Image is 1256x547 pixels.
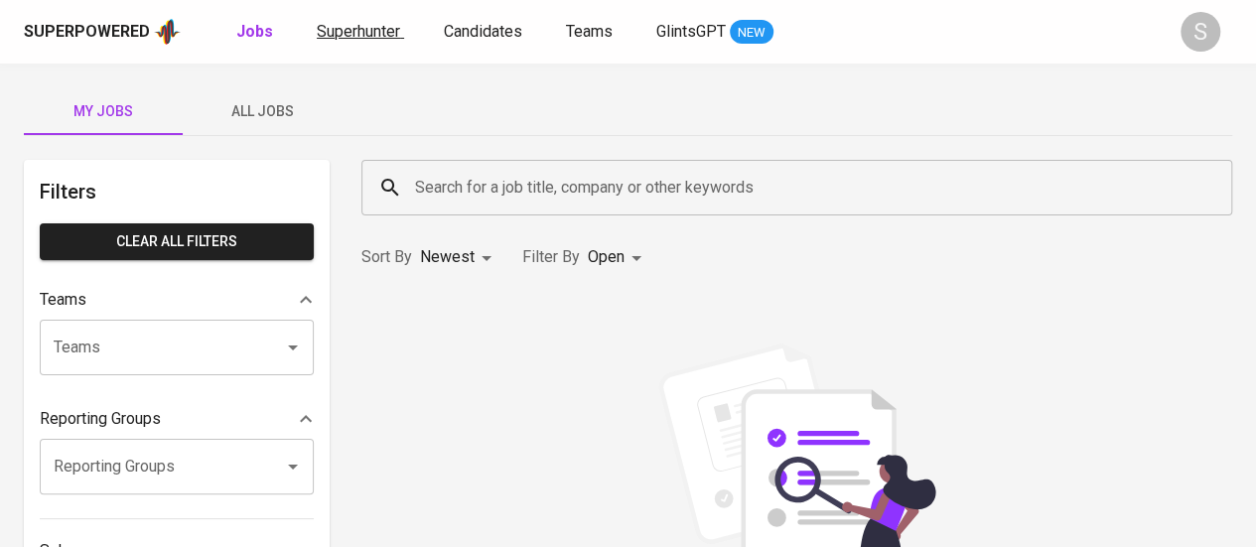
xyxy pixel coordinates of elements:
a: Jobs [236,20,277,45]
div: S [1181,12,1220,52]
b: Jobs [236,22,273,41]
p: Reporting Groups [40,407,161,431]
a: Superpoweredapp logo [24,17,181,47]
button: Open [279,334,307,361]
p: Sort By [361,245,412,269]
span: Superhunter [317,22,400,41]
a: Candidates [444,20,526,45]
div: Open [588,239,648,276]
img: app logo [154,17,181,47]
span: GlintsGPT [656,22,726,41]
span: Clear All filters [56,229,298,254]
p: Teams [40,288,86,312]
a: Superhunter [317,20,404,45]
h6: Filters [40,176,314,207]
p: Filter By [522,245,580,269]
button: Open [279,453,307,480]
button: Clear All filters [40,223,314,260]
span: Teams [566,22,613,41]
span: My Jobs [36,99,171,124]
a: GlintsGPT NEW [656,20,773,45]
p: Newest [420,245,475,269]
span: Candidates [444,22,522,41]
div: Teams [40,280,314,320]
span: NEW [730,23,773,43]
div: Reporting Groups [40,399,314,439]
div: Superpowered [24,21,150,44]
span: Open [588,247,625,266]
span: All Jobs [195,99,330,124]
a: Teams [566,20,617,45]
div: Newest [420,239,498,276]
